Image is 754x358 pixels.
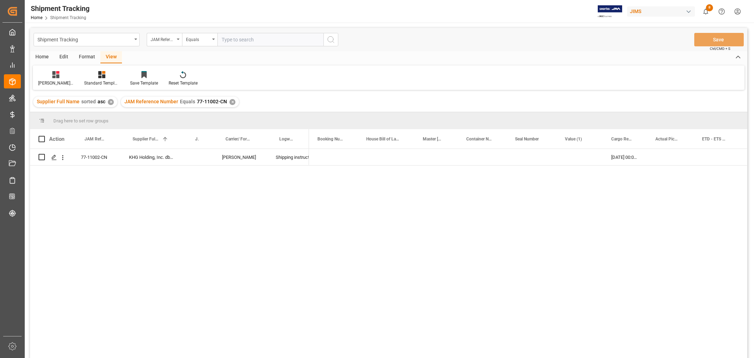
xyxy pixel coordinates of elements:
span: Drag here to set row groups [53,118,109,123]
span: JAM Reference Number [124,99,178,104]
span: Ctrl/CMD + S [710,46,730,51]
span: sorted [81,99,96,104]
button: JIMS [627,5,698,18]
div: [PERSON_NAME]'s tracking all_sample [38,80,74,86]
span: Supplier Full Name [133,137,159,142]
button: search button [323,33,338,46]
span: Logward Status [279,137,294,142]
div: Equals [186,35,210,43]
div: Format [74,51,100,63]
div: ✕ [229,99,235,105]
button: open menu [34,33,140,46]
span: Carrier/ Forwarder Name [226,137,252,142]
button: open menu [182,33,217,46]
button: show 8 new notifications [698,4,714,19]
span: Master [PERSON_NAME] of Lading Number [423,137,443,142]
span: 77-11002-CN [197,99,227,104]
div: [PERSON_NAME] [214,149,267,165]
span: Container Number [466,137,492,142]
img: Exertis%20JAM%20-%20Email%20Logo.jpg_1722504956.jpg [598,5,622,18]
span: Equals [180,99,195,104]
span: 8 [706,4,713,11]
div: Shipment Tracking [31,3,89,14]
a: Home [31,15,42,20]
span: Cargo Ready Date (Origin) [611,137,632,142]
div: Shipment Tracking [37,35,132,44]
span: asc [98,99,105,104]
div: ✕ [108,99,114,105]
input: Type to search [217,33,323,46]
div: JIMS [627,6,695,17]
div: Reset Template [169,80,198,86]
div: Standard Templates [84,80,119,86]
span: Seal Number [515,137,539,142]
div: View [100,51,122,63]
div: [DATE] 00:00:00 [603,149,647,165]
span: JAM Reference Number [84,137,106,142]
div: Home [30,51,54,63]
span: Value (1) [565,137,582,142]
span: Actual Pickup Date (Origin) [655,137,679,142]
div: 77-11002-CN [72,149,121,165]
button: open menu [147,33,182,46]
button: Help Center [714,4,730,19]
div: Action [49,136,64,142]
span: Supplier Full Name [37,99,80,104]
div: KHG Holding, Inc. dba Austere [121,149,183,165]
div: JAM Reference Number [151,35,175,43]
span: House Bill of Lading Number [366,137,399,142]
span: JAM Shipment Number [195,137,199,142]
span: ETD - ETS (Origin) [702,137,725,142]
span: Booking Number [317,137,343,142]
div: Edit [54,51,74,63]
div: Save Template [130,80,158,86]
div: Shipping instructions sent [276,149,300,166]
div: Press SPACE to select this row. [30,149,309,166]
button: Save [694,33,744,46]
